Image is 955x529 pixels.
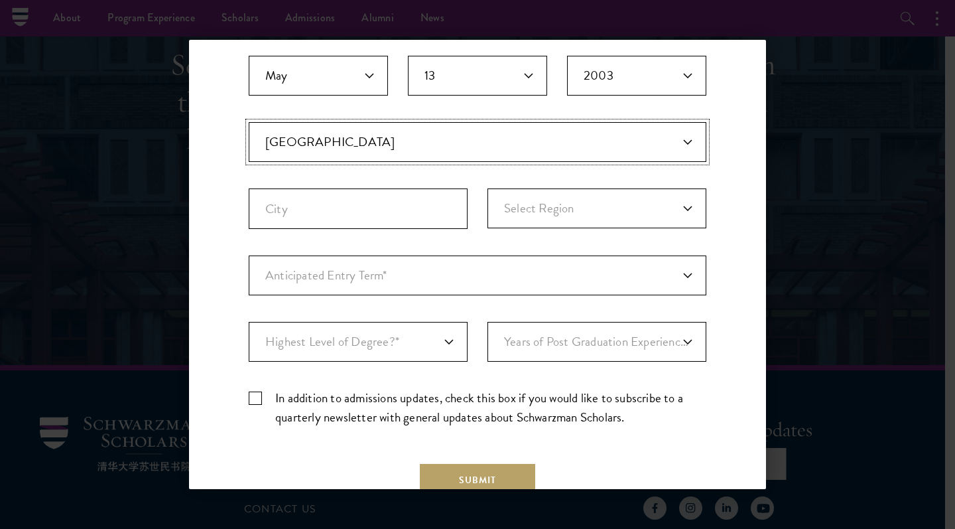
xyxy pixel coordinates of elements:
label: In addition to admissions updates, check this box if you would like to subscribe to a quarterly n... [249,388,706,427]
input: City [249,189,468,229]
select: Month [249,56,388,96]
div: Years of Post Graduation Experience?* [487,322,706,362]
div: Anticipated Entry Term* [249,256,706,295]
div: Check this box to receive a quarterly newsletter with general updates about Schwarzman Scholars. [249,388,706,427]
div: Highest Level of Degree?* [249,322,468,362]
select: Year [567,56,706,96]
button: Submit [420,464,535,496]
div: Birthdate* [249,56,706,122]
select: Day [408,56,547,96]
